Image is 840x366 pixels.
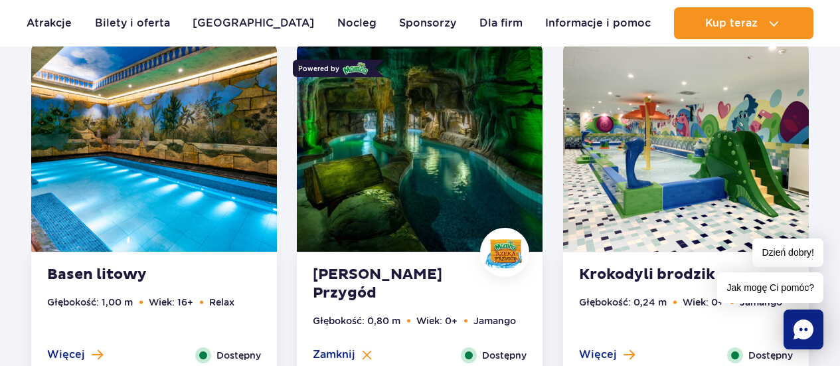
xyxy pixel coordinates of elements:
[149,295,193,310] li: Wiek: 16+
[313,314,400,328] li: Głębokość: 0,80 m
[473,314,516,328] li: Jamango
[47,347,103,362] button: Więcej
[293,60,375,77] div: Powered by
[579,266,740,284] strong: Krokodyli brodzik
[717,272,823,303] span: Jak mogę Ci pomóc?
[545,7,651,39] a: Informacje i pomoc
[563,44,809,252] img: Baby pool Jay
[705,17,758,29] span: Kup teraz
[297,44,543,252] img: Mamba Adventure river
[579,295,667,310] li: Głębokość: 0,24 m
[482,348,527,363] span: Dostępny
[479,7,523,39] a: Dla firm
[416,314,458,328] li: Wiek: 0+
[95,7,170,39] a: Bilety i oferta
[216,348,261,363] span: Dostępny
[748,348,793,363] span: Dostępny
[27,7,72,39] a: Atrakcje
[47,347,85,362] span: Więcej
[313,347,372,362] button: Zamknij
[47,266,208,284] strong: Basen litowy
[399,7,456,39] a: Sponsorzy
[343,61,369,76] img: Mamba logo
[31,44,277,252] img: Lithium Pool
[674,7,813,39] button: Kup teraz
[337,7,377,39] a: Nocleg
[209,295,234,310] li: Relax
[193,7,314,39] a: [GEOGRAPHIC_DATA]
[579,347,635,362] button: Więcej
[579,347,617,362] span: Więcej
[313,266,473,303] strong: [PERSON_NAME] Przygód
[683,295,724,310] li: Wiek: 0+
[784,310,823,349] div: Chat
[47,295,133,310] li: Głębokość: 1,00 m
[752,238,823,267] span: Dzień dobry!
[313,347,355,362] span: Zamknij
